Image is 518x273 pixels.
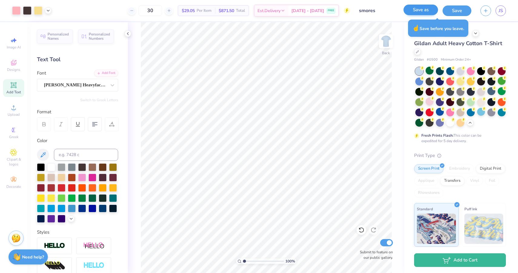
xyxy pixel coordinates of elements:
[138,5,162,16] input: – –
[6,90,21,95] span: Add Text
[236,8,245,14] span: Total
[403,5,438,15] button: Save as
[496,5,506,16] a: JS
[464,206,477,212] span: Puff Ink
[22,254,44,260] strong: Need help?
[382,50,390,56] div: Back
[427,57,438,62] span: # G500
[499,7,503,14] span: JS
[408,20,468,37] div: Save before you leave.
[80,98,118,102] button: Switch to Greek Letters
[3,157,24,167] span: Clipart & logos
[197,8,211,14] span: Per Item
[421,133,496,144] div: This color can be expedited for 5 day delivery.
[476,164,505,173] div: Digital Print
[37,108,119,115] div: Format
[37,70,46,77] label: Font
[421,133,453,138] strong: Fresh Prints Flash:
[6,184,21,189] span: Decorate
[380,35,392,47] img: Back
[291,8,324,14] span: [DATE] - [DATE]
[485,176,499,185] div: Foil
[441,57,471,62] span: Minimum Order: 24 +
[414,188,443,198] div: Rhinestones
[466,176,483,185] div: Vinyl
[414,164,443,173] div: Screen Print
[417,206,433,212] span: Standard
[414,57,424,62] span: Gildan
[357,249,393,260] label: Submit to feature on our public gallery.
[182,8,195,14] span: $29.05
[48,32,69,41] span: Personalized Names
[464,214,503,244] img: Puff Ink
[445,164,474,173] div: Embroidery
[44,261,65,271] img: 3d Illusion
[9,135,18,139] span: Greek
[37,55,118,64] div: Text Tool
[414,176,438,185] div: Applique
[440,176,464,185] div: Transfers
[354,5,399,17] input: Untitled Design
[37,137,118,144] div: Color
[417,214,456,244] img: Standard
[219,8,234,14] span: $871.50
[37,229,118,236] div: Styles
[257,8,281,14] span: Est. Delivery
[8,112,20,117] span: Upload
[94,70,118,77] div: Add Font
[83,242,105,250] img: Shadow
[414,253,506,267] button: Add to Cart
[285,258,295,264] span: 100 %
[414,152,506,159] div: Print Type
[328,8,334,13] span: FREE
[7,67,20,72] span: Designs
[412,24,420,32] span: ☝️
[7,45,21,50] span: Image AI
[54,149,118,161] input: e.g. 7428 c
[414,40,502,47] span: Gildan Adult Heavy Cotton T-Shirt
[443,5,471,16] button: Save
[44,242,65,249] img: Stroke
[83,262,105,269] img: Negative Space
[89,32,110,41] span: Personalized Numbers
